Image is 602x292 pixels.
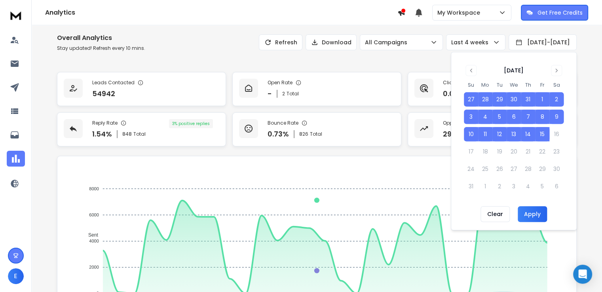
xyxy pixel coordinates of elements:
h1: Overall Analytics [57,33,145,43]
tspan: 8000 [89,186,99,191]
button: 15 [535,127,549,141]
p: 54942 [92,88,115,99]
p: Open Rate [268,80,292,86]
p: Bounce Rate [268,120,298,126]
button: Get Free Credits [521,5,588,21]
p: Last 4 weeks [451,38,492,46]
th: Saturday [549,81,564,89]
button: 2 [549,92,564,106]
tspan: 6000 [89,212,99,217]
p: My Workspace [437,9,483,17]
div: 3 % positive replies [169,119,213,128]
tspan: 2000 [89,265,99,269]
p: All Campaigns [365,38,410,46]
a: Bounce Rate0.73%826Total [232,112,401,146]
button: Go to next month [551,65,562,76]
a: Leads Contacted54942 [57,72,226,106]
span: Total [133,131,146,137]
span: 848 [122,131,132,137]
a: Click Rate0.00%0 Total [408,72,577,106]
button: 11 [478,127,492,141]
p: - [268,88,272,99]
p: Refresh [275,38,297,46]
button: 13 [507,127,521,141]
button: 27 [464,92,478,106]
p: 0.73 % [268,129,289,140]
th: Tuesday [492,81,507,89]
button: 12 [492,127,507,141]
p: Leads Contacted [92,80,135,86]
button: 10 [464,127,478,141]
p: Reply Rate [92,120,118,126]
button: 8 [535,110,549,124]
div: Open Intercom Messenger [573,265,592,284]
th: Monday [478,81,492,89]
button: Refresh [259,34,302,50]
th: Sunday [464,81,478,89]
a: Opportunities29$2900 [408,112,577,146]
th: Thursday [521,81,535,89]
span: Total [287,91,299,97]
button: 3 [464,110,478,124]
span: 826 [299,131,308,137]
button: Go to previous month [465,65,477,76]
button: Clear [480,206,510,222]
h1: Analytics [45,8,397,17]
p: Stay updated! Refresh every 10 mins. [57,45,145,51]
button: E [8,268,24,284]
button: 9 [549,110,564,124]
img: logo [8,8,24,23]
p: Get Free Credits [537,9,583,17]
span: Sent [82,232,98,238]
button: 5 [492,110,507,124]
button: 14 [521,127,535,141]
button: 31 [521,92,535,106]
a: Open Rate-2Total [232,72,401,106]
div: [DATE] [504,66,524,74]
button: 4 [478,110,492,124]
button: 1 [535,92,549,106]
tspan: 4000 [89,239,99,243]
p: Download [322,38,351,46]
button: Download [306,34,357,50]
th: Friday [535,81,549,89]
button: 30 [507,92,521,106]
p: 29 [443,129,452,140]
button: 29 [492,92,507,106]
button: 6 [507,110,521,124]
span: Total [310,131,322,137]
p: Click Rate [443,80,467,86]
p: 1.54 % [92,129,112,140]
span: 2 [282,91,285,97]
p: 0.00 % [443,88,465,99]
p: Opportunities [443,120,475,126]
th: Wednesday [507,81,521,89]
button: [DATE]-[DATE] [509,34,577,50]
button: 28 [478,92,492,106]
button: 7 [521,110,535,124]
button: Apply [518,206,547,222]
a: Reply Rate1.54%848Total3% positive replies [57,112,226,146]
